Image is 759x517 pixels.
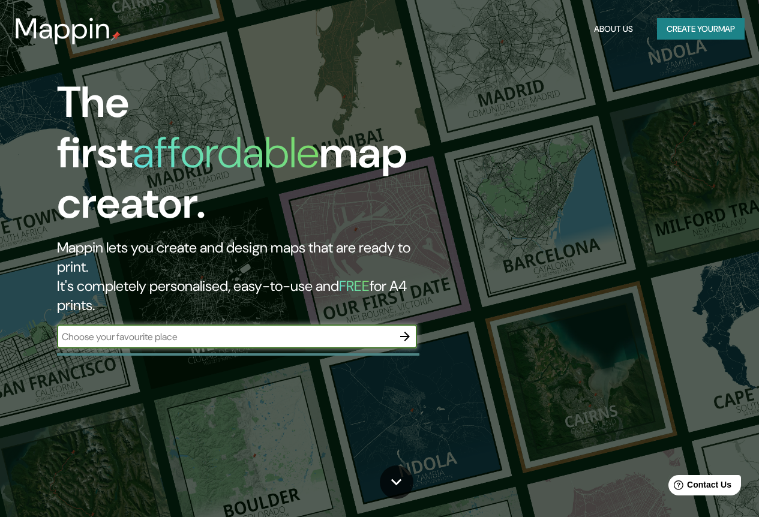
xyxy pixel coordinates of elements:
[657,18,745,40] button: Create yourmap
[339,276,370,295] h5: FREE
[14,12,111,46] h3: Mappin
[133,125,319,181] h1: affordable
[111,31,121,41] img: mappin-pin
[57,330,393,344] input: Choose your favourite place
[57,77,437,238] h1: The first map creator.
[652,470,746,504] iframe: Help widget launcher
[589,18,638,40] button: About Us
[57,238,437,315] h2: Mappin lets you create and design maps that are ready to print. It's completely personalised, eas...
